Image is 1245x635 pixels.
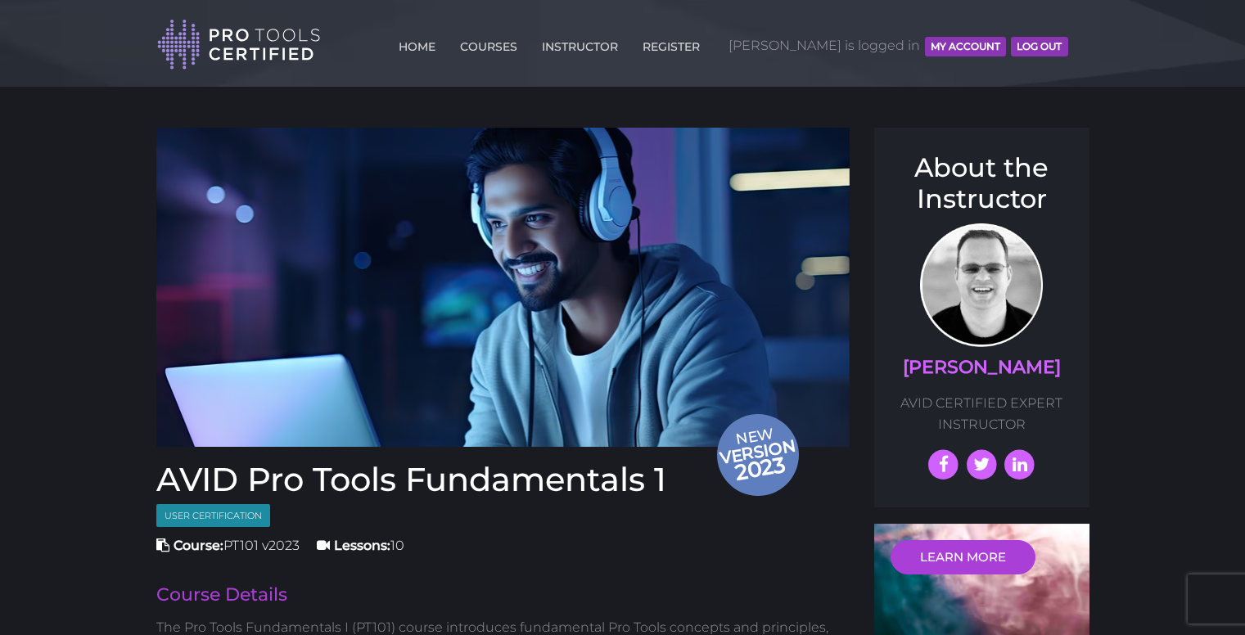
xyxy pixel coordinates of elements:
span: User Certification [156,504,270,528]
p: AVID CERTIFIED EXPERT INSTRUCTOR [891,393,1073,435]
h3: About the Instructor [891,152,1073,215]
h2: Course Details [156,586,850,604]
img: Pro tools certified Fundamentals 1 Course cover [156,128,850,447]
a: INSTRUCTOR [538,30,622,56]
span: 10 [317,538,404,553]
span: PT101 v2023 [156,538,300,553]
a: [PERSON_NAME] [903,356,1061,378]
strong: Course: [174,538,223,553]
strong: Lessons: [334,538,390,553]
button: MY ACCOUNT [925,37,1006,56]
h1: AVID Pro Tools Fundamentals 1 [156,463,850,496]
span: version [716,440,798,462]
button: Log Out [1011,37,1067,56]
a: HOME [395,30,440,56]
img: Pro Tools Certified Logo [157,18,321,71]
a: COURSES [456,30,521,56]
span: 2023 [717,448,802,489]
span: New [716,424,803,488]
span: [PERSON_NAME] is logged in [729,21,1068,70]
img: AVID Expert Instructor, Professor Scott Beckett profile photo [920,223,1043,347]
a: Newversion 2023 [156,128,850,447]
a: LEARN MORE [891,540,1035,574]
a: REGISTER [638,30,704,56]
